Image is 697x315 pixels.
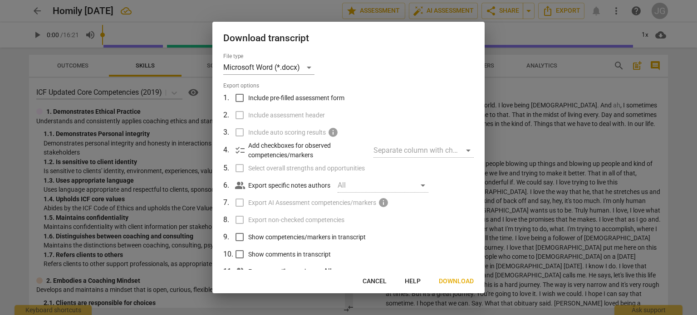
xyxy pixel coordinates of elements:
[363,277,387,286] span: Cancel
[235,266,245,277] span: people_alt
[373,143,474,158] div: Separate column with check marks
[324,264,414,279] div: All
[248,198,376,208] span: Export AI Assessment competencies/markers
[355,273,394,290] button: Cancel
[248,250,331,259] span: Show comments in transcript
[248,164,365,173] span: Select overall strengths and opportunities
[223,177,235,194] td: 6 .
[223,60,314,75] div: Microsoft Word (*.docx)
[248,93,344,103] span: Include pre-filled assessment form
[248,128,326,137] span: Include auto scoring results
[432,273,481,290] button: Download
[235,145,245,156] span: checklist
[405,277,421,286] span: Help
[338,178,428,193] div: All
[223,107,235,124] td: 2 .
[248,267,316,276] p: Export specific speakers
[223,124,235,141] td: 3 .
[223,211,235,228] td: 8 .
[378,197,389,208] span: Purchase a subscription to enable
[328,127,339,138] span: Upgrade to Teams/Academy plan to implement
[223,141,235,160] td: 4 .
[223,228,235,246] td: 9 .
[248,141,366,160] p: Add checkboxes for observed competencies/markers
[223,89,235,107] td: 1 .
[248,233,366,242] span: Show competencies/markers in transcript
[248,215,344,225] span: Export non-checked competencies
[398,273,428,290] button: Help
[248,181,330,190] p: Export specific notes authors
[235,180,245,191] span: people_alt
[439,277,474,286] span: Download
[248,111,325,120] span: Include assessment header
[223,194,235,211] td: 7 .
[223,246,235,263] td: 10 .
[223,263,235,280] td: 11 .
[223,33,474,44] h2: Download transcript
[223,53,243,59] label: File type
[223,82,474,90] span: Export options
[223,160,235,177] td: 5 .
